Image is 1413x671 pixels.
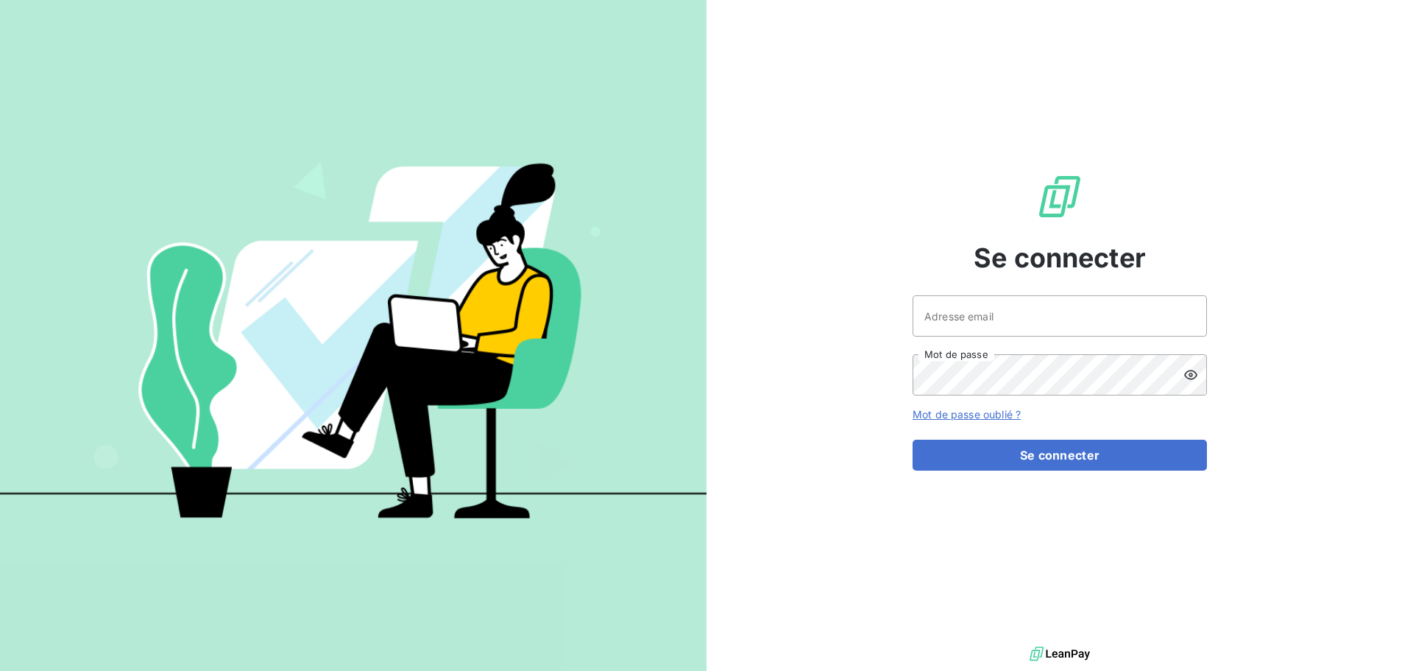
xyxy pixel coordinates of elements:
input: placeholder [913,295,1207,337]
img: Logo LeanPay [1036,173,1083,220]
img: logo [1030,643,1090,665]
button: Se connecter [913,440,1207,471]
span: Se connecter [974,238,1146,278]
a: Mot de passe oublié ? [913,408,1021,421]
